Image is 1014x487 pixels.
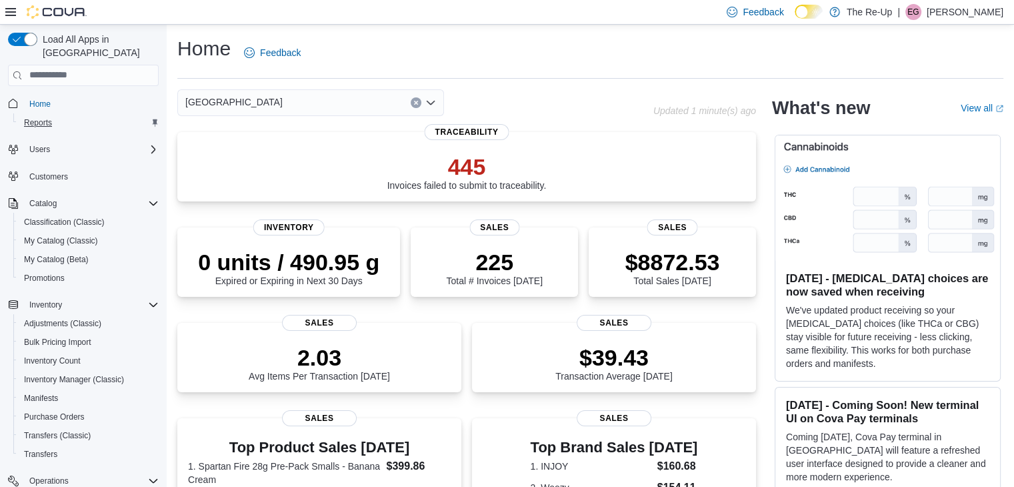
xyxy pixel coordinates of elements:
span: Load All Apps in [GEOGRAPHIC_DATA] [37,33,159,59]
button: Inventory [24,297,67,313]
span: Catalog [29,198,57,209]
span: Classification (Classic) [19,214,159,230]
p: [PERSON_NAME] [927,4,1003,20]
span: Sales [282,410,357,426]
dt: 1. Spartan Fire 28g Pre-Pack Smalls - Banana Cream [188,460,381,486]
p: Updated 1 minute(s) ago [653,105,756,116]
span: Promotions [19,270,159,286]
span: Reports [19,115,159,131]
button: Adjustments (Classic) [13,314,164,333]
button: Customers [3,167,164,186]
span: Manifests [24,393,58,404]
span: Inventory Count [19,353,159,369]
span: My Catalog (Classic) [24,235,98,246]
span: EG [907,4,919,20]
button: Manifests [13,389,164,408]
dt: 1. INJOY [531,460,652,473]
span: My Catalog (Beta) [24,254,89,265]
span: Adjustments (Classic) [24,318,101,329]
div: Avg Items Per Transaction [DATE] [249,344,390,382]
span: Transfers (Classic) [19,428,159,444]
h3: Top Product Sales [DATE] [188,440,451,456]
h3: [DATE] - Coming Soon! New terminal UI on Cova Pay terminals [786,398,989,425]
button: My Catalog (Classic) [13,231,164,250]
div: Elliot Grunden [905,4,921,20]
span: Transfers [24,449,57,460]
div: Expired or Expiring in Next 30 Days [198,249,379,286]
span: Bulk Pricing Import [19,334,159,350]
h3: [DATE] - [MEDICAL_DATA] choices are now saved when receiving [786,272,989,298]
a: Adjustments (Classic) [19,316,107,332]
button: Clear input [411,97,421,108]
p: We've updated product receiving so your [MEDICAL_DATA] choices (like THCa or CBG) stay visible fo... [786,304,989,370]
span: Inventory Manager (Classic) [24,374,124,385]
p: 225 [446,249,542,276]
span: Catalog [24,195,159,211]
button: Users [3,140,164,159]
a: Promotions [19,270,70,286]
p: 2.03 [249,344,390,371]
span: Classification (Classic) [24,217,105,227]
span: Transfers (Classic) [24,430,91,441]
input: Dark Mode [795,5,823,19]
svg: External link [995,105,1003,113]
span: Bulk Pricing Import [24,337,91,348]
a: View allExternal link [961,103,1003,113]
span: Manifests [19,390,159,406]
span: My Catalog (Classic) [19,233,159,249]
button: Promotions [13,269,164,288]
a: Customers [24,169,73,185]
button: Classification (Classic) [13,213,164,231]
span: Operations [29,476,69,486]
span: Inventory Manager (Classic) [19,372,159,388]
a: Inventory Manager (Classic) [19,372,129,388]
span: Reports [24,117,52,128]
span: Inventory Count [24,356,81,366]
span: Inventory [24,297,159,313]
button: Catalog [24,195,62,211]
span: Customers [29,171,68,182]
button: Transfers (Classic) [13,426,164,445]
span: Feedback [260,46,301,59]
p: | [897,4,900,20]
span: Users [29,144,50,155]
div: Total # Invoices [DATE] [446,249,542,286]
button: Reports [13,113,164,132]
div: Transaction Average [DATE] [555,344,673,382]
button: Inventory Manager (Classic) [13,370,164,389]
dd: $160.68 [657,458,698,474]
span: Adjustments (Classic) [19,316,159,332]
span: [GEOGRAPHIC_DATA] [185,94,283,110]
a: Classification (Classic) [19,214,110,230]
h1: Home [177,35,231,62]
span: Inventory [29,300,62,310]
span: Home [29,99,51,109]
h3: Top Brand Sales [DATE] [531,440,698,456]
span: My Catalog (Beta) [19,252,159,268]
button: Open list of options [425,97,436,108]
p: $39.43 [555,344,673,371]
p: The Re-Up [847,4,892,20]
a: Reports [19,115,57,131]
a: My Catalog (Beta) [19,252,94,268]
span: Purchase Orders [19,409,159,425]
button: Transfers [13,445,164,464]
div: Invoices failed to submit to traceability. [387,153,547,191]
span: Purchase Orders [24,412,85,422]
button: Bulk Pricing Import [13,333,164,352]
button: Catalog [3,194,164,213]
a: Purchase Orders [19,409,90,425]
span: Customers [24,168,159,185]
h2: What's new [772,97,870,119]
span: Promotions [24,273,65,284]
dd: $399.86 [386,458,450,474]
span: Sales [282,315,357,331]
a: Inventory Count [19,353,86,369]
button: Users [24,141,55,157]
span: Inventory [253,219,325,235]
span: Sales [647,219,697,235]
span: Sales [577,410,651,426]
button: Home [3,94,164,113]
a: Bulk Pricing Import [19,334,97,350]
